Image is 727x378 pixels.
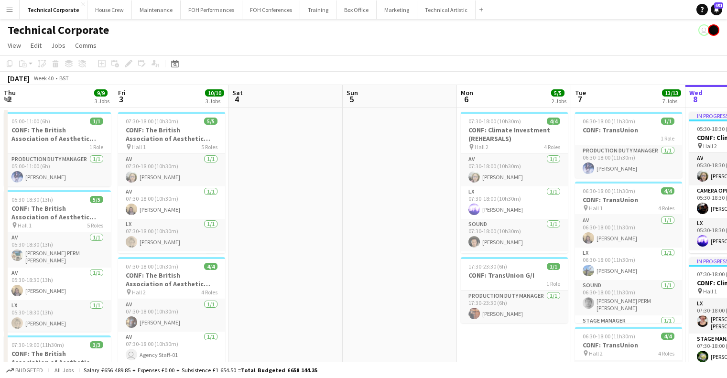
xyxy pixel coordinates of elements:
[8,41,21,50] span: View
[126,263,178,270] span: 07:30-18:00 (10h30m)
[336,0,377,19] button: Box Office
[31,41,42,50] span: Edit
[8,74,30,83] div: [DATE]
[345,94,358,105] span: 5
[661,118,674,125] span: 1/1
[575,215,682,248] app-card-role: AV1/106:30-18:00 (11h30m)[PERSON_NAME]
[459,94,473,105] span: 6
[547,118,560,125] span: 4/4
[575,341,682,349] h3: CONF: TransUnion
[461,271,568,280] h3: CONF: TransUnion G/I
[698,24,710,36] app-user-avatar: Liveforce Admin
[118,126,225,143] h3: CONF: The British Association of Aesthetic Plastic Surgeons
[118,112,225,253] app-job-card: 07:30-18:00 (10h30m)5/5CONF: The British Association of Aesthetic Plastic Surgeons Hall 15 RolesA...
[461,291,568,323] app-card-role: Production Duty Manager1/117:30-23:30 (6h)[PERSON_NAME]
[544,143,560,151] span: 4 Roles
[708,24,719,36] app-user-avatar: Gabrielle Barr
[575,280,682,315] app-card-role: Sound1/106:30-18:00 (11h30m)[PERSON_NAME] PERM [PERSON_NAME]
[4,300,111,333] app-card-role: LX1/105:30-18:30 (13h)[PERSON_NAME]
[132,0,181,19] button: Maintenance
[300,0,336,19] button: Training
[583,333,635,340] span: 06:30-18:00 (11h30m)
[575,88,586,97] span: Tue
[71,39,100,52] a: Comms
[87,222,103,229] span: 5 Roles
[468,118,521,125] span: 07:30-18:00 (10h30m)
[461,126,568,143] h3: CONF: Climate Investment (REHEARSALS)
[575,112,682,178] app-job-card: 06:30-18:00 (11h30m)1/1CONF: TransUnion1 RoleProduction Duty Manager1/106:30-18:00 (11h30m)[PERSO...
[575,248,682,280] app-card-role: LX1/106:30-18:00 (11h30m)[PERSON_NAME]
[714,2,723,9] span: 451
[546,280,560,287] span: 1 Role
[231,94,243,105] span: 4
[347,88,358,97] span: Sun
[4,39,25,52] a: View
[118,299,225,332] app-card-role: AV1/107:30-18:00 (10h30m)[PERSON_NAME]
[575,145,682,178] app-card-role: Production Duty Manager1/106:30-18:00 (11h30m)[PERSON_NAME]
[689,88,703,97] span: Wed
[18,222,32,229] span: Hall 1
[241,367,317,374] span: Total Budgeted £658 144.35
[688,94,703,105] span: 8
[468,263,507,270] span: 17:30-23:30 (6h)
[11,196,53,203] span: 05:30-18:30 (13h)
[27,39,45,52] a: Edit
[461,154,568,186] app-card-role: AV1/107:30-18:00 (10h30m)[PERSON_NAME]
[703,288,717,295] span: Hall 1
[132,143,146,151] span: Hall 1
[87,0,132,19] button: House Crew
[201,289,217,296] span: 4 Roles
[661,187,674,194] span: 4/4
[206,97,224,105] div: 3 Jobs
[90,118,103,125] span: 1/1
[589,205,603,212] span: Hall 1
[94,89,108,97] span: 9/9
[117,94,126,105] span: 3
[5,365,44,376] button: Budgeted
[11,118,50,125] span: 05:00-11:00 (6h)
[661,333,674,340] span: 4/4
[662,97,681,105] div: 7 Jobs
[32,75,55,82] span: Week 40
[575,182,682,323] app-job-card: 06:30-18:00 (11h30m)4/4CONF: TransUnion Hall 14 RolesAV1/106:30-18:00 (11h30m)[PERSON_NAME]LX1/10...
[575,315,682,348] app-card-role: Stage Manager1/1
[417,0,476,19] button: Technical Artistic
[90,341,103,348] span: 3/3
[201,143,217,151] span: 5 Roles
[711,4,722,15] a: 451
[658,350,674,357] span: 4 Roles
[53,367,76,374] span: All jobs
[118,219,225,251] app-card-role: LX1/107:30-18:00 (10h30m)[PERSON_NAME]
[4,154,111,186] app-card-role: Production Duty Manager1/105:00-11:00 (6h)[PERSON_NAME]
[574,94,586,105] span: 7
[232,88,243,97] span: Sat
[661,135,674,142] span: 1 Role
[118,271,225,288] h3: CONF: The British Association of Aesthetic Plastic Surgeons
[575,195,682,204] h3: CONF: TransUnion
[461,88,473,97] span: Mon
[461,257,568,323] app-job-card: 17:30-23:30 (6h)1/1CONF: TransUnion G/I1 RoleProduction Duty Manager1/117:30-23:30 (6h)[PERSON_NAME]
[4,112,111,186] app-job-card: 05:00-11:00 (6h)1/1CONF: The British Association of Aesthetic Plastic Surgeons1 RoleProduction Du...
[4,126,111,143] h3: CONF: The British Association of Aesthetic Plastic Surgeons
[461,112,568,253] app-job-card: 07:30-18:00 (10h30m)4/4CONF: Climate Investment (REHEARSALS) Hall 24 RolesAV1/107:30-18:00 (10h30...
[11,341,64,348] span: 07:30-19:00 (11h30m)
[242,0,300,19] button: FOH Conferences
[8,23,109,37] h1: Technical Corporate
[547,263,560,270] span: 1/1
[118,154,225,186] app-card-role: AV1/107:30-18:00 (10h30m)[PERSON_NAME]
[475,143,488,151] span: Hall 2
[658,205,674,212] span: 4 Roles
[181,0,242,19] button: FOH Performances
[47,39,69,52] a: Jobs
[118,251,225,284] app-card-role: Sound1/1
[59,75,69,82] div: BST
[4,190,111,332] app-job-card: 05:30-18:30 (13h)5/5CONF: The British Association of Aesthetic Plastic Surgeons Hall 15 RolesAV1/...
[551,89,564,97] span: 5/5
[583,118,635,125] span: 06:30-18:00 (11h30m)
[461,186,568,219] app-card-role: LX1/107:30-18:00 (10h30m)[PERSON_NAME]
[461,219,568,251] app-card-role: Sound1/107:30-18:00 (10h30m)[PERSON_NAME]
[90,196,103,203] span: 5/5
